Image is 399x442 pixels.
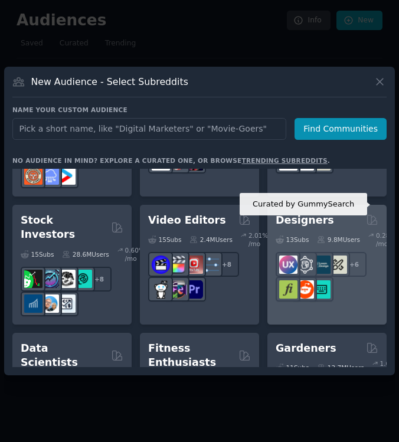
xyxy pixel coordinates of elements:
div: 11 Sub s [276,359,309,376]
h2: Video Editors [148,213,226,228]
img: Trading [24,270,42,288]
img: VideoEditors [152,256,170,274]
input: Pick a short name, like "Digital Marketers" or "Movie-Goers" [12,118,286,140]
div: 2.4M Users [189,231,233,248]
img: Forex [57,294,76,313]
img: SaaS [41,166,59,185]
div: 2.01 % /mo [248,231,271,248]
img: UX_Design [329,256,347,274]
div: 9.8M Users [317,231,360,248]
img: learndesign [312,256,331,274]
img: technicalanalysis [74,270,92,288]
div: 15 Sub s [21,246,54,263]
h2: Gardeners [276,341,336,356]
img: logodesign [296,280,314,299]
h3: Name your custom audience [12,106,387,114]
img: dividends [24,294,42,313]
div: 0.28 % /mo [376,231,398,248]
h3: New Audience - Select Subreddits [31,76,188,88]
div: 0.60 % /mo [125,246,148,263]
a: trending subreddits [241,157,327,164]
h2: Data Scientists [21,341,107,370]
img: Youtubevideo [185,256,203,274]
div: + 6 [342,252,367,277]
div: + 8 [87,267,112,292]
img: typography [279,280,297,299]
button: Find Communities [295,118,387,140]
div: 15 Sub s [148,231,181,248]
img: finalcutpro [168,256,187,274]
h2: Fitness Enthusiasts [148,341,234,370]
div: 13.7M Users [317,359,364,376]
div: 13 Sub s [276,231,309,248]
img: EntrepreneurRideAlong [24,166,42,185]
img: gopro [152,280,170,299]
img: premiere [185,280,203,299]
h2: Stock Investors [21,213,107,242]
img: startup [57,166,76,185]
img: postproduction [201,256,220,274]
img: UXDesign [279,256,297,274]
img: StocksAndTrading [41,270,59,288]
div: + 8 [214,252,239,277]
div: No audience in mind? Explore a curated one, or browse . [12,156,330,165]
h2: Designers [276,213,334,228]
img: userexperience [296,256,314,274]
img: UI_Design [312,280,331,299]
div: 28.6M Users [62,246,109,263]
img: ValueInvesting [41,294,59,313]
img: editors [168,280,187,299]
img: swingtrading [57,270,76,288]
